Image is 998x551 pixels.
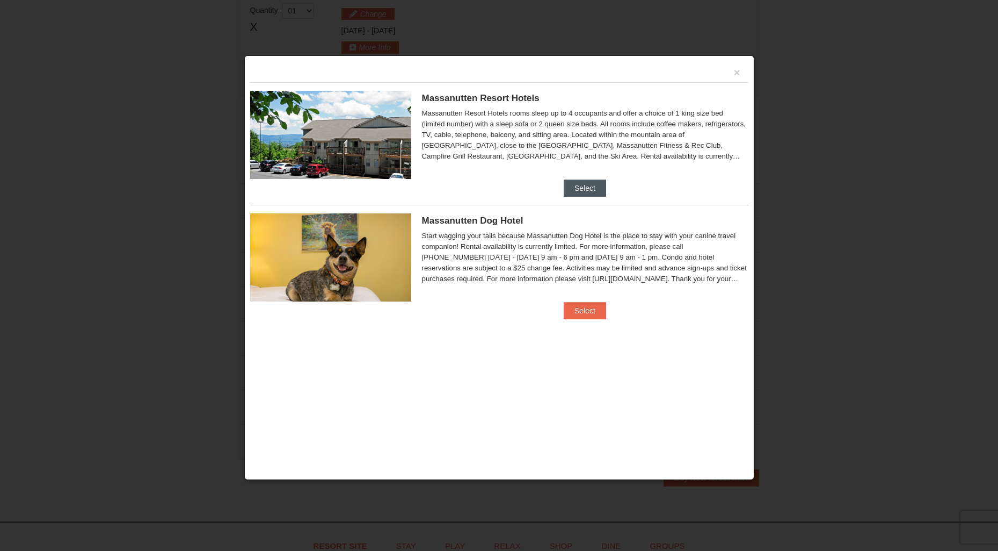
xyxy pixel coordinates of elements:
div: Massanutten Resort Hotels rooms sleep up to 4 occupants and offer a choice of 1 king size bed (li... [422,108,748,162]
button: × [734,67,740,78]
span: Massanutten Resort Hotels [422,93,540,103]
div: Start wagging your tails because Massanutten Dog Hotel is the place to stay with your canine trav... [422,231,748,284]
button: Select [564,180,606,197]
button: Select [564,302,606,319]
span: Massanutten Dog Hotel [422,216,523,226]
img: 27428181-5-81c892a3.jpg [250,213,411,302]
img: 19219026-1-e3b4ac8e.jpg [250,91,411,179]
